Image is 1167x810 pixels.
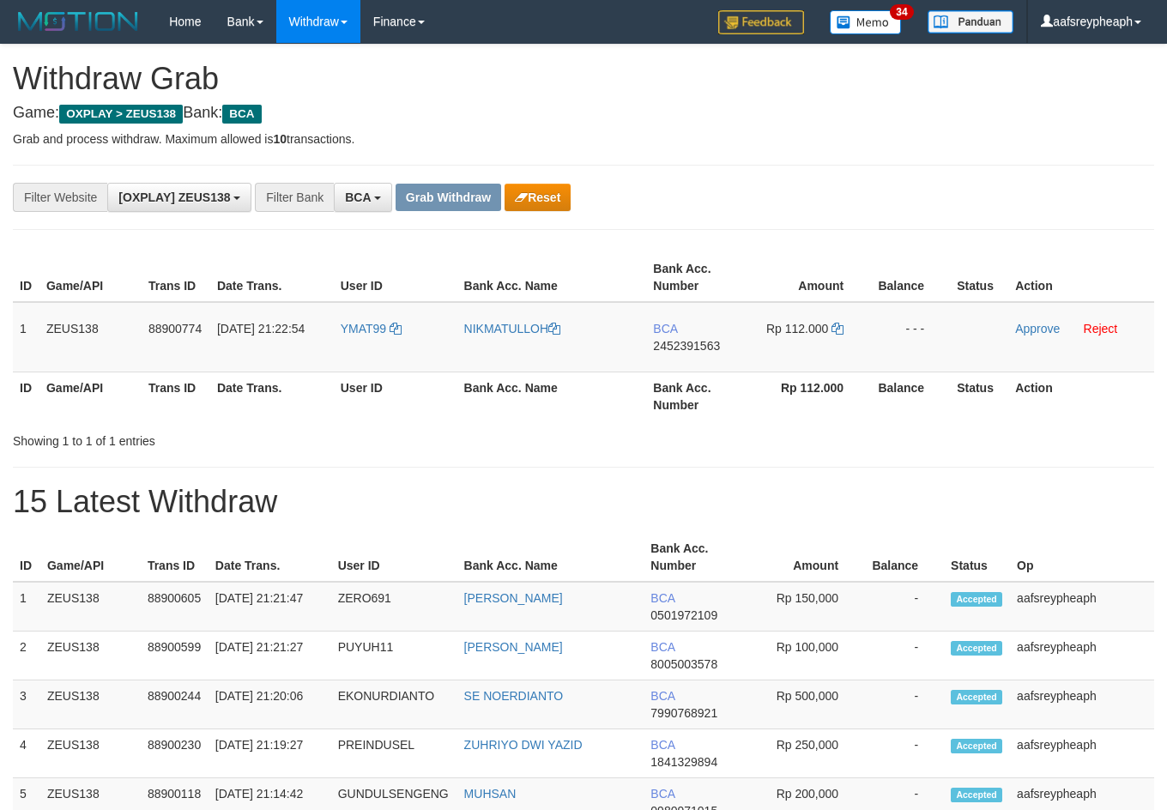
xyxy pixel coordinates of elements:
span: BCA [653,322,677,335]
span: Accepted [951,739,1002,753]
span: YMAT99 [341,322,386,335]
td: [DATE] 21:21:47 [209,582,331,632]
td: PREINDUSEL [331,729,457,778]
td: 88900244 [141,680,209,729]
td: aafsreypheaph [1010,729,1154,778]
td: 3 [13,680,40,729]
th: Trans ID [142,372,210,420]
td: Rp 500,000 [744,680,864,729]
th: Date Trans. [210,253,334,302]
th: ID [13,372,39,420]
td: - [864,680,944,729]
td: - [864,729,944,778]
button: Grab Withdraw [396,184,501,211]
span: BCA [222,105,261,124]
a: NIKMATULLOH [464,322,561,335]
td: 88900605 [141,582,209,632]
div: Showing 1 to 1 of 1 entries [13,426,474,450]
span: BCA [345,190,371,204]
th: Amount [748,253,869,302]
td: 88900230 [141,729,209,778]
td: ZEUS138 [40,680,141,729]
th: Game/API [39,372,142,420]
span: OXPLAY > ZEUS138 [59,105,183,124]
td: [DATE] 21:20:06 [209,680,331,729]
th: User ID [334,253,457,302]
th: ID [13,253,39,302]
a: MUHSAN [464,787,517,801]
a: Approve [1015,322,1060,335]
span: [OXPLAY] ZEUS138 [118,190,230,204]
div: Filter Website [13,183,107,212]
td: [DATE] 21:21:27 [209,632,331,680]
span: Copy 1841329894 to clipboard [650,755,717,769]
span: Accepted [951,592,1002,607]
span: BCA [650,591,674,605]
th: Game/API [39,253,142,302]
th: Balance [869,372,950,420]
th: Bank Acc. Name [457,533,644,582]
h1: 15 Latest Withdraw [13,485,1154,519]
img: Button%20Memo.svg [830,10,902,34]
td: aafsreypheaph [1010,632,1154,680]
td: Rp 100,000 [744,632,864,680]
span: Accepted [951,690,1002,704]
td: - [864,632,944,680]
th: Date Trans. [209,533,331,582]
span: Copy 7990768921 to clipboard [650,706,717,720]
a: Copy 112000 to clipboard [831,322,844,335]
div: Filter Bank [255,183,334,212]
img: panduan.png [928,10,1013,33]
th: Bank Acc. Number [646,253,748,302]
span: BCA [650,787,674,801]
td: aafsreypheaph [1010,680,1154,729]
span: Accepted [951,788,1002,802]
td: 1 [13,302,39,372]
p: Grab and process withdraw. Maximum allowed is transactions. [13,130,1154,148]
th: Game/API [40,533,141,582]
td: 2 [13,632,40,680]
button: Reset [505,184,571,211]
span: BCA [650,738,674,752]
td: PUYUH11 [331,632,457,680]
td: [DATE] 21:19:27 [209,729,331,778]
th: User ID [331,533,457,582]
th: Status [950,253,1008,302]
strong: 10 [273,132,287,146]
h4: Game: Bank: [13,105,1154,122]
th: Status [950,372,1008,420]
th: Bank Acc. Name [457,372,647,420]
a: YMAT99 [341,322,402,335]
a: [PERSON_NAME] [464,591,563,605]
span: Rp 112.000 [766,322,828,335]
img: MOTION_logo.png [13,9,143,34]
button: BCA [334,183,392,212]
a: [PERSON_NAME] [464,640,563,654]
th: User ID [334,372,457,420]
th: Rp 112.000 [748,372,869,420]
td: 4 [13,729,40,778]
th: Action [1008,372,1154,420]
a: SE NOERDIANTO [464,689,564,703]
th: Amount [744,533,864,582]
th: Bank Acc. Number [644,533,744,582]
th: Op [1010,533,1154,582]
th: Balance [869,253,950,302]
a: ZUHRIYO DWI YAZID [464,738,583,752]
td: EKONURDIANTO [331,680,457,729]
h1: Withdraw Grab [13,62,1154,96]
td: - [864,582,944,632]
th: Trans ID [141,533,209,582]
td: ZEUS138 [39,302,142,372]
span: Copy 2452391563 to clipboard [653,339,720,353]
th: Bank Acc. Name [457,253,647,302]
td: ZERO691 [331,582,457,632]
a: Reject [1084,322,1118,335]
span: 88900774 [148,322,202,335]
td: Rp 250,000 [744,729,864,778]
img: Feedback.jpg [718,10,804,34]
th: Date Trans. [210,372,334,420]
span: [DATE] 21:22:54 [217,322,305,335]
td: ZEUS138 [40,632,141,680]
th: Trans ID [142,253,210,302]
